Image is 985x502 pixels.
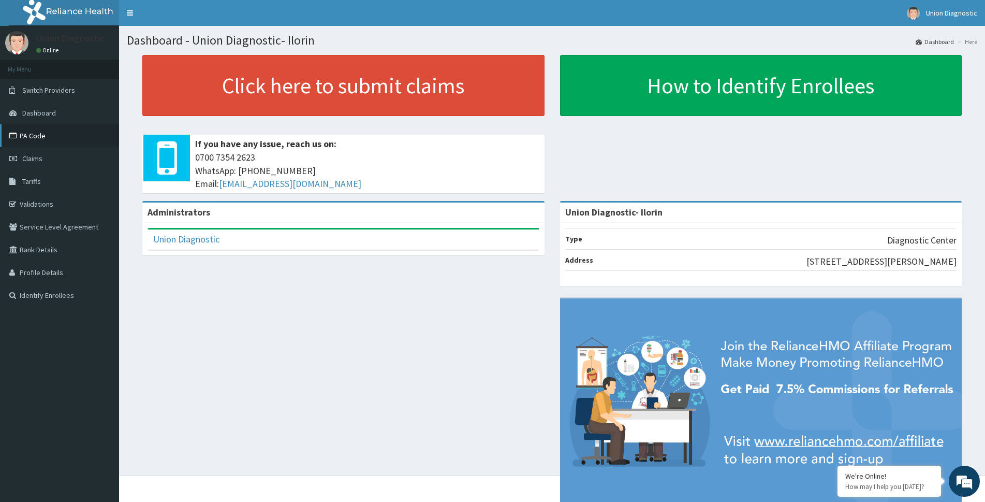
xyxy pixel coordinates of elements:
a: [EMAIL_ADDRESS][DOMAIN_NAME] [219,178,361,190]
p: Diagnostic Center [887,234,957,247]
a: How to Identify Enrollees [560,55,962,116]
span: Tariffs [22,177,41,186]
a: Click here to submit claims [142,55,545,116]
span: Dashboard [22,108,56,118]
b: Type [565,234,582,243]
textarea: Type your message and hit 'Enter' [5,283,197,319]
div: We're Online! [845,471,933,481]
li: Here [955,37,977,46]
div: Chat with us now [54,58,174,71]
p: How may I help you today? [845,482,933,491]
img: User Image [5,31,28,54]
a: Union Diagnostic [153,233,219,245]
span: We're online! [60,131,143,235]
span: Union Diagnostic [926,8,977,18]
span: Claims [22,154,42,163]
a: Dashboard [916,37,954,46]
strong: Union Diagnostic- Ilorin [565,206,663,218]
b: Address [565,255,593,265]
p: [STREET_ADDRESS][PERSON_NAME] [806,255,957,268]
b: Administrators [148,206,210,218]
span: 0700 7354 2623 WhatsApp: [PHONE_NUMBER] Email: [195,151,539,191]
div: Minimize live chat window [170,5,195,30]
span: Switch Providers [22,85,75,95]
img: User Image [907,7,920,20]
img: d_794563401_company_1708531726252_794563401 [19,52,42,78]
h1: Dashboard - Union Diagnostic- Ilorin [127,34,977,47]
b: If you have any issue, reach us on: [195,138,336,150]
a: Online [36,47,61,54]
p: Union Diagnostic [36,34,105,43]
